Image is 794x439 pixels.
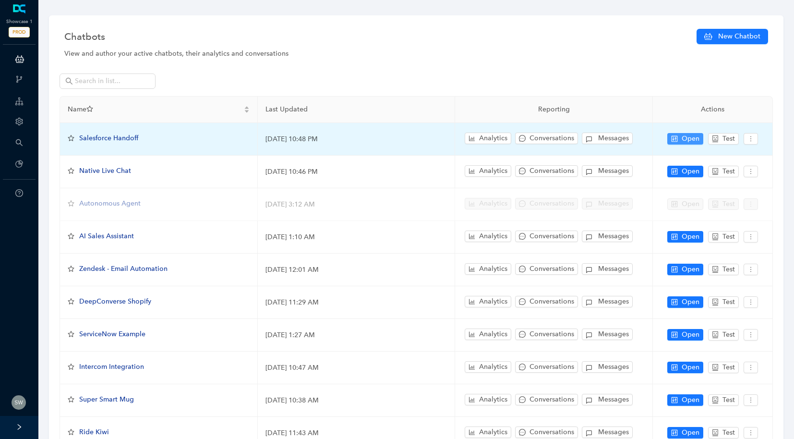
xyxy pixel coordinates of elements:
button: bar-chartAnalytics [465,394,511,405]
span: Conversations [529,264,574,274]
span: Open [682,427,699,438]
span: control [671,429,678,436]
span: Messages [598,231,629,242]
span: message [519,331,526,338]
button: messageConversations [515,165,578,177]
button: robotTest [708,427,739,439]
span: Conversations [529,427,574,438]
span: star [86,106,93,112]
button: controlOpen [667,362,703,373]
span: Open [682,395,699,405]
td: [DATE] 10:46 PM [258,156,456,188]
span: Messages [598,264,629,274]
button: messageConversations [515,231,578,242]
span: PROD [9,27,30,37]
button: messageConversations [515,427,578,438]
span: bar-chart [469,364,475,370]
button: controlOpen [667,329,703,341]
span: Test [722,134,735,144]
span: star [68,331,74,338]
button: Messages [582,361,633,373]
span: message [519,135,526,142]
span: bar-chart [469,298,475,305]
span: Messages [598,166,629,176]
button: messageConversations [515,263,578,275]
span: Open [682,297,699,307]
span: message [519,429,526,436]
span: search [65,77,73,85]
td: [DATE] 10:47 AM [258,352,456,384]
span: Open [682,166,699,177]
span: bar-chart [469,233,475,240]
span: more [747,429,754,436]
button: controlOpen [667,231,703,243]
span: Test [722,362,735,373]
span: robot [712,168,719,175]
span: Analytics [479,296,507,307]
span: robot [712,135,719,142]
span: control [671,135,678,142]
button: more [744,264,758,275]
button: messageConversations [515,361,578,373]
button: bar-chartAnalytics [465,263,511,275]
span: Conversations [529,166,574,176]
span: robot [712,397,719,403]
span: Conversations [529,296,574,307]
td: [DATE] 12:01 AM [258,254,456,286]
button: Messages [582,427,633,438]
span: DeepConverse Shopify [79,297,151,305]
span: star [68,266,74,272]
button: more [744,362,758,373]
span: Analytics [479,394,507,405]
span: star [68,396,74,403]
span: message [519,168,526,174]
span: Name [68,104,242,115]
span: robot [712,364,719,371]
span: star [68,233,74,240]
span: Messages [598,296,629,307]
span: Conversations [529,329,574,340]
span: robot [712,299,719,305]
button: robotTest [708,362,739,373]
span: Analytics [479,264,507,274]
button: messageConversations [515,329,578,340]
span: bar-chart [469,135,475,142]
th: Last Updated [258,97,456,123]
span: star [68,429,74,436]
span: bar-chart [469,168,475,174]
button: robotTest [708,296,739,308]
span: bar-chart [469,396,475,403]
span: message [519,396,526,403]
span: more [747,299,754,305]
button: Messages [582,296,633,307]
input: Search in list... [75,76,142,86]
td: [DATE] 1:10 AM [258,221,456,254]
button: bar-chartAnalytics [465,231,511,242]
span: Conversations [529,133,574,144]
span: branches [15,75,23,83]
button: messageConversations [515,394,578,405]
div: View and author your active chatbots, their analytics and conversations [64,49,768,59]
span: Open [682,232,699,242]
span: control [671,364,678,371]
span: more [747,331,754,338]
span: message [519,364,526,370]
span: Chatbots [64,29,105,44]
span: Test [722,329,735,340]
span: more [747,266,754,273]
th: Actions [653,97,773,123]
th: Reporting [455,97,653,123]
span: Analytics [479,362,507,372]
span: Conversations [529,394,574,405]
span: message [519,298,526,305]
button: bar-chartAnalytics [465,133,511,144]
span: more [747,233,754,240]
span: Conversations [529,362,574,372]
span: bar-chart [469,266,475,272]
button: New Chatbot [697,29,768,44]
span: Open [682,264,699,275]
span: robot [712,266,719,273]
span: New Chatbot [718,31,760,42]
span: Messages [598,329,629,340]
span: Messages [598,133,629,144]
